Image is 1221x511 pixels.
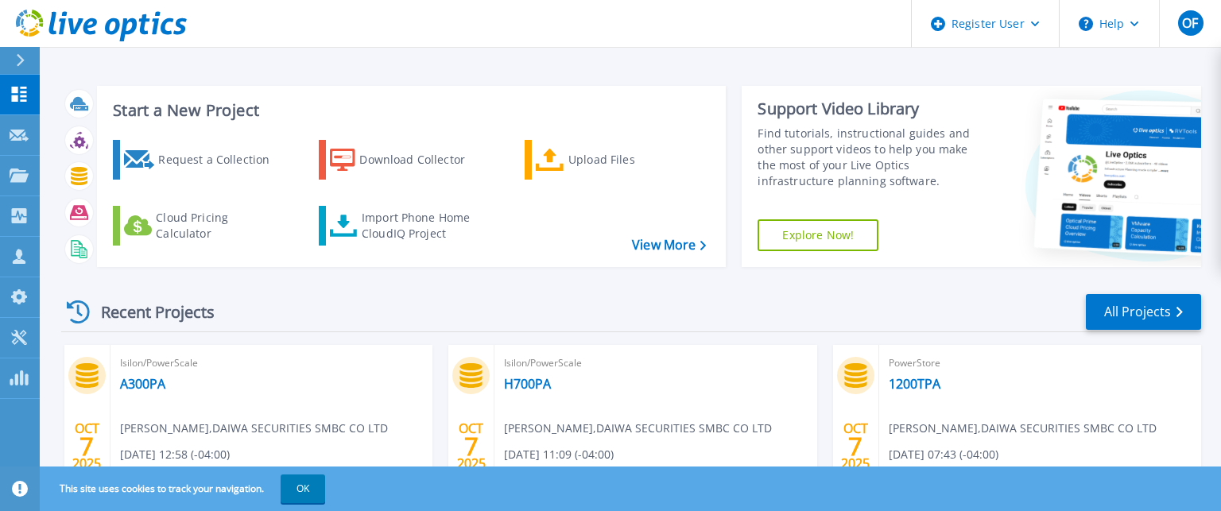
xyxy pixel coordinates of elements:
[44,474,325,503] span: This site uses cookies to track your navigation.
[568,144,696,176] div: Upload Files
[525,140,702,180] a: Upload Files
[504,376,551,392] a: H700PA
[362,210,486,242] div: Import Phone Home CloudIQ Project
[456,417,486,475] div: OCT 2025
[464,439,479,453] span: 7
[61,292,236,331] div: Recent Projects
[359,144,486,176] div: Download Collector
[281,474,325,503] button: OK
[848,439,862,453] span: 7
[889,354,1192,372] span: PowerStore
[120,376,165,392] a: A300PA
[889,446,998,463] span: [DATE] 07:43 (-04:00)
[156,210,283,242] div: Cloud Pricing Calculator
[113,140,290,180] a: Request a Collection
[79,439,94,453] span: 7
[158,144,285,176] div: Request a Collection
[758,219,878,251] a: Explore Now!
[120,446,230,463] span: [DATE] 12:58 (-04:00)
[758,99,988,119] div: Support Video Library
[758,126,988,189] div: Find tutorials, instructional guides and other support videos to help you make the most of your L...
[120,354,423,372] span: Isilon/PowerScale
[319,140,496,180] a: Download Collector
[840,417,870,475] div: OCT 2025
[120,420,388,437] span: [PERSON_NAME] , DAIWA SECURITIES SMBC CO LTD
[113,206,290,246] a: Cloud Pricing Calculator
[632,238,706,253] a: View More
[113,102,706,119] h3: Start a New Project
[72,417,102,475] div: OCT 2025
[889,376,940,392] a: 1200TPA
[889,420,1157,437] span: [PERSON_NAME] , DAIWA SECURITIES SMBC CO LTD
[504,354,807,372] span: Isilon/PowerScale
[504,420,772,437] span: [PERSON_NAME] , DAIWA SECURITIES SMBC CO LTD
[1086,294,1201,330] a: All Projects
[1182,17,1198,29] span: OF
[504,446,614,463] span: [DATE] 11:09 (-04:00)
